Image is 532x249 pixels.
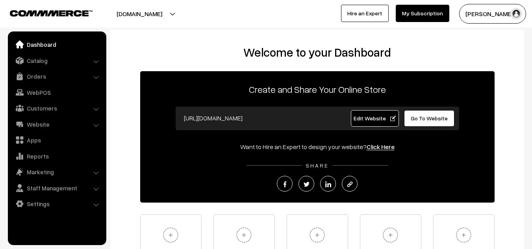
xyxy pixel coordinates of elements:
img: COMMMERCE [10,10,93,16]
a: Apps [10,133,104,147]
img: plus.svg [160,224,182,246]
span: Edit Website [354,115,396,122]
button: [PERSON_NAME]… [459,4,526,24]
a: Orders [10,69,104,83]
a: Marketing [10,165,104,179]
img: plus.svg [453,224,475,246]
a: Hire an Expert [341,5,389,22]
a: Settings [10,197,104,211]
img: user [510,8,522,20]
span: Go To Website [411,115,448,122]
img: plus.svg [233,224,255,246]
a: COMMMERCE [10,8,79,17]
span: SHARE [302,162,333,169]
a: My Subscription [396,5,449,22]
div: Want to Hire an Expert to design your website? [140,142,495,151]
a: Edit Website [351,110,399,127]
a: Click Here [367,143,395,151]
a: Customers [10,101,104,115]
h2: Welcome to your Dashboard [118,45,516,59]
a: Dashboard [10,37,104,52]
a: Website [10,117,104,131]
button: [DOMAIN_NAME] [89,4,190,24]
p: Create and Share Your Online Store [140,82,495,96]
a: Catalog [10,53,104,68]
img: plus.svg [380,224,401,246]
a: Staff Management [10,181,104,195]
img: plus.svg [306,224,328,246]
a: Go To Website [404,110,455,127]
a: Reports [10,149,104,163]
a: WebPOS [10,85,104,100]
